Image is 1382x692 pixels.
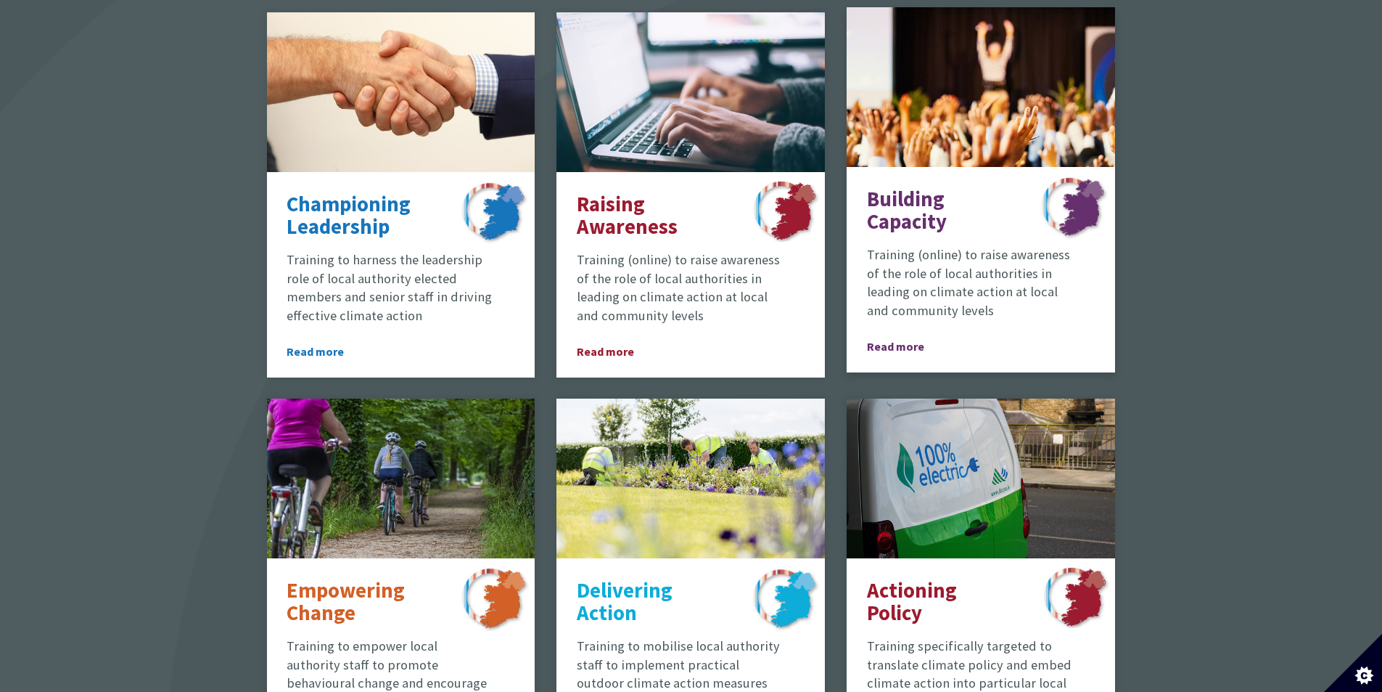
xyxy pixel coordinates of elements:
[267,12,535,378] a: Championing Leadership Training to harness the leadership role of local authority elected members...
[287,579,435,625] p: Empowering Change
[577,193,725,239] p: Raising Awareness
[287,193,435,239] p: Championing Leadership
[867,245,1073,320] p: Training (online) to raise awareness of the role of local authorities in leading on climate actio...
[867,338,947,355] span: Read more
[577,343,657,360] span: Read more
[287,343,367,360] span: Read more
[556,12,825,378] a: Raising Awareness Training (online) to raise awareness of the role of local authorities in leadin...
[577,251,783,325] p: Training (online) to raise awareness of the role of local authorities in leading on climate actio...
[287,251,493,325] p: Training to harness the leadership role of local authority elected members and senior staff in dr...
[867,188,1016,234] p: Building Capacity
[867,579,1016,625] p: Actioning Policy
[577,579,725,625] p: Delivering Action
[847,7,1115,373] a: Building Capacity Training (online) to raise awareness of the role of local authorities in leadin...
[1324,634,1382,692] button: Set cookie preferences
